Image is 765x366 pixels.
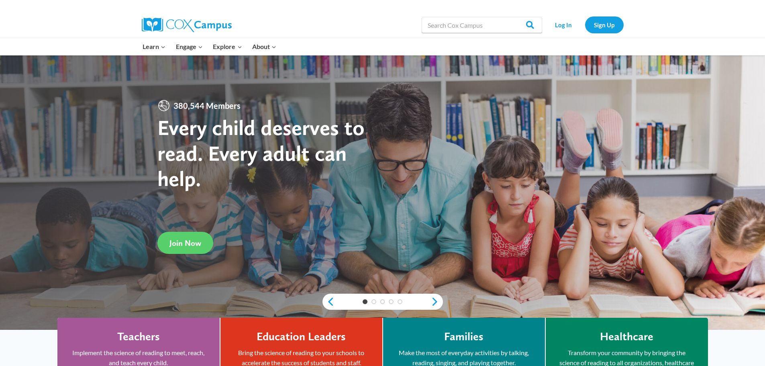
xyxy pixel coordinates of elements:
[380,299,385,304] a: 3
[157,232,213,254] a: Join Now
[157,115,365,191] strong: Every child deserves to read. Every adult can help.
[169,238,201,248] span: Join Now
[389,299,394,304] a: 4
[363,299,367,304] a: 1
[213,41,242,52] span: Explore
[138,38,282,55] nav: Primary Navigation
[431,297,443,307] a: next
[444,330,483,344] h4: Families
[252,41,276,52] span: About
[322,294,443,310] div: content slider buttons
[600,330,653,344] h4: Healthcare
[170,99,244,112] span: 380,544 Members
[546,16,581,33] a: Log In
[371,299,376,304] a: 2
[117,330,160,344] h4: Teachers
[176,41,203,52] span: Engage
[546,16,624,33] nav: Secondary Navigation
[143,41,165,52] span: Learn
[398,299,402,304] a: 5
[322,297,335,307] a: previous
[142,18,232,32] img: Cox Campus
[585,16,624,33] a: Sign Up
[257,330,346,344] h4: Education Leaders
[422,17,542,33] input: Search Cox Campus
